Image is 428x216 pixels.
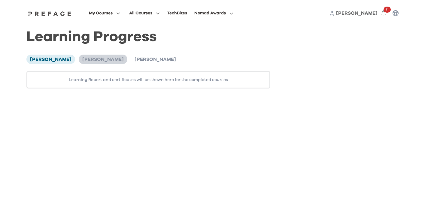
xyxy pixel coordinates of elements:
span: [PERSON_NAME] [336,11,378,16]
span: Nomad Awards [194,10,226,17]
span: My Courses [89,10,113,17]
a: [PERSON_NAME] [336,10,378,17]
button: 11 [378,7,390,19]
button: All Courses [127,9,162,17]
div: Learning Report and certificates will be shown here for the completed courses [26,71,271,88]
button: My Courses [87,9,122,17]
div: TechBites [167,10,187,17]
span: All Courses [129,10,152,17]
span: [PERSON_NAME] [30,57,71,62]
span: [PERSON_NAME] [135,57,176,62]
span: [PERSON_NAME] [82,57,124,62]
span: 11 [384,7,391,13]
button: Nomad Awards [193,9,235,17]
img: Preface Logo [27,11,73,16]
h1: Learning Progress [26,34,271,40]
